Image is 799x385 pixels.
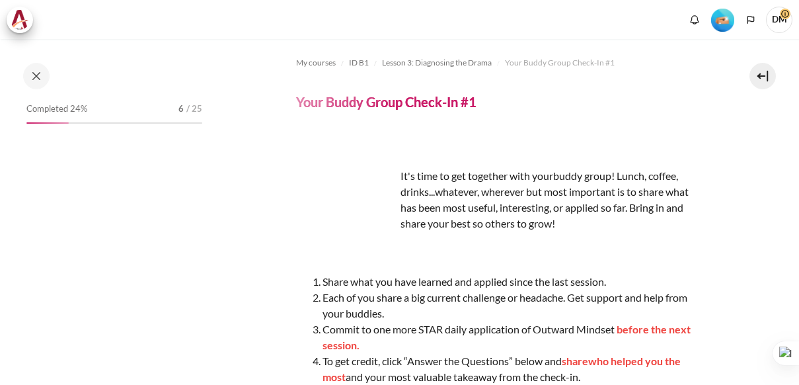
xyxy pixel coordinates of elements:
div: Level #2 [711,7,734,32]
nav: Navigation bar [296,52,705,73]
span: . [357,339,360,351]
a: ID B1 [349,55,369,71]
img: Level #2 [711,9,734,32]
span: Lesson 3: Diagnosing the Drama [382,57,492,69]
span: It's time to get together with your [400,169,553,182]
span: 6 [178,103,184,116]
span: / 25 [186,103,202,116]
span: My courses [296,57,336,69]
img: dfr [296,147,395,246]
img: Architeck [11,10,29,30]
h4: Your Buddy Group Check-In #1 [296,93,476,110]
span: Each of you share a big current challenge or headache. Get support and help from your buddies. [323,291,687,320]
a: Lesson 3: Diagnosing the Drama [382,55,492,71]
a: Architeck Architeck [7,7,40,33]
span: share [562,355,588,367]
span: DM [766,7,792,33]
a: User menu [766,7,792,33]
div: 24% [26,122,69,124]
span: Your Buddy Group Check-In #1 [505,57,615,69]
button: Languages [741,10,761,30]
p: buddy group! Lunch, coffee, drinks...whatever, wherever but most important is to share what has b... [296,168,705,232]
div: Show notification window with no new notifications [685,10,704,30]
a: Level #2 [706,7,740,32]
a: My courses [296,55,336,71]
li: To get credit, click “Answer the Questions” below and and your most valuable takeaway from the ch... [323,353,705,385]
span: ID B1 [349,57,369,69]
li: Share what you have learned and applied since the last session. [323,274,705,290]
li: Commit to one more STAR daily application of Outward Mindset [323,321,705,353]
a: Your Buddy Group Check-In #1 [505,55,615,71]
span: Completed 24% [26,103,87,116]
